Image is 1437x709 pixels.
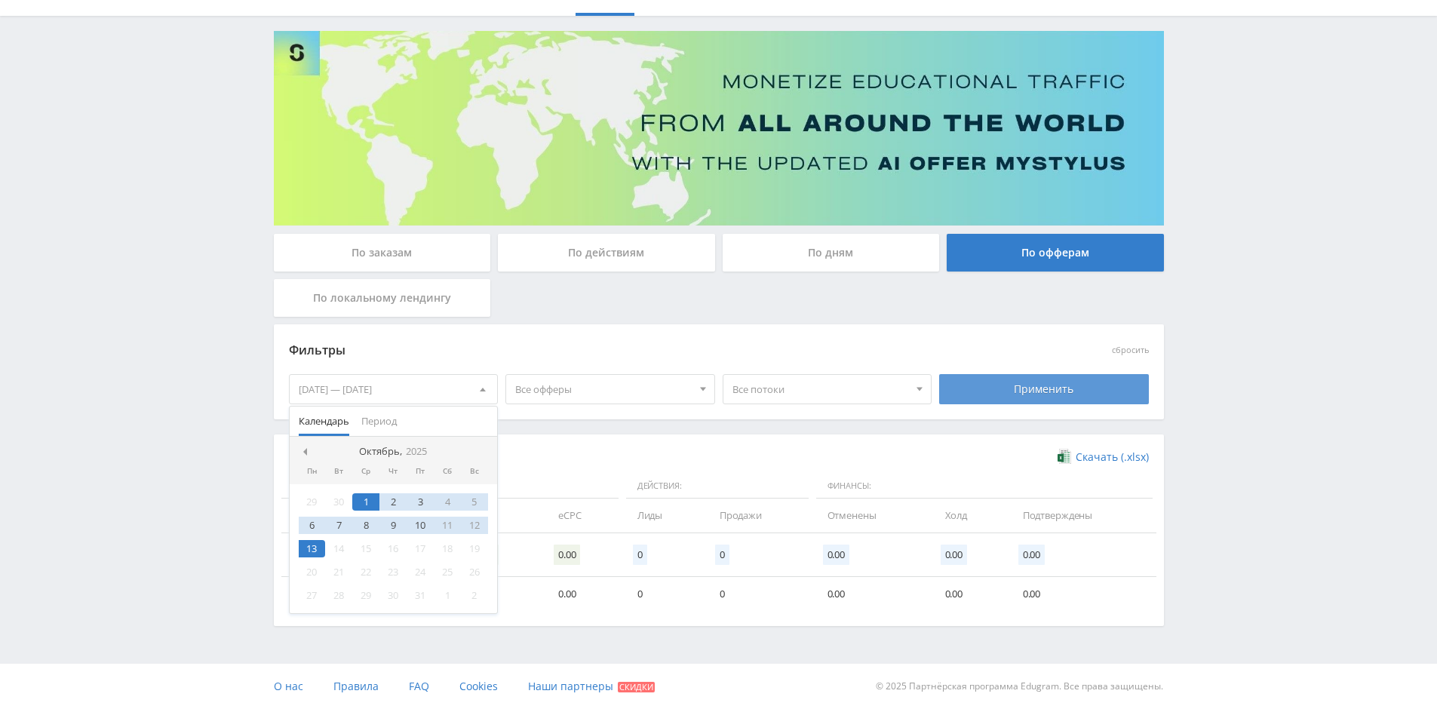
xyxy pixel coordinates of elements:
[299,407,349,436] span: Календарь
[461,467,488,476] div: Вс
[434,540,461,557] div: 18
[407,493,434,511] div: 3
[434,517,461,534] div: 11
[1018,545,1045,565] span: 0.00
[352,517,379,534] div: 8
[355,407,403,436] button: Период
[299,540,326,557] div: 13
[299,587,326,604] div: 27
[453,499,543,533] td: CR
[459,679,498,693] span: Cookies
[930,577,1008,611] td: 0.00
[325,587,352,604] div: 28
[290,375,498,404] div: [DATE] — [DATE]
[705,577,812,611] td: 0
[379,563,407,581] div: 23
[461,517,488,534] div: 12
[823,545,849,565] span: 0.00
[325,563,352,581] div: 21
[434,563,461,581] div: 25
[726,664,1163,709] div: © 2025 Партнёрская программа Edugram. Все права защищены.
[299,563,326,581] div: 20
[409,664,429,709] a: FAQ
[274,279,491,317] div: По локальному лендингу
[379,540,407,557] div: 16
[352,467,379,476] div: Ср
[325,540,352,557] div: 14
[352,540,379,557] div: 15
[379,517,407,534] div: 9
[333,664,379,709] a: Правила
[1058,449,1070,464] img: xlsx
[274,679,303,693] span: О нас
[622,499,705,533] td: Лиды
[325,517,352,534] div: 7
[528,679,613,693] span: Наши партнеры
[407,467,434,476] div: Пт
[281,577,367,611] td: Кэмп
[352,587,379,604] div: 29
[407,517,434,534] div: 10
[407,587,434,604] div: 31
[293,407,355,436] button: Календарь
[299,467,326,476] div: Пн
[407,540,434,557] div: 17
[543,499,622,533] td: eCPC
[461,493,488,511] div: 5
[1008,577,1156,611] td: 0.00
[325,467,352,476] div: Вт
[274,234,491,272] div: По заказам
[461,540,488,557] div: 19
[407,563,434,581] div: 24
[274,664,303,709] a: О нас
[515,375,692,404] span: Все офферы
[281,499,367,533] td: Дата
[299,517,326,534] div: 6
[434,587,461,604] div: 1
[812,499,930,533] td: Отменены
[461,563,488,581] div: 26
[299,493,326,511] div: 29
[816,474,1153,499] span: Финансы:
[379,587,407,604] div: 30
[622,577,705,611] td: 0
[353,446,433,458] div: Октябрь,
[461,587,488,604] div: 2
[715,545,729,565] span: 0
[723,234,940,272] div: По дням
[941,545,967,565] span: 0.00
[281,474,619,499] span: Данные:
[409,679,429,693] span: FAQ
[453,577,543,611] td: 0.00%
[812,577,930,611] td: 0.00
[274,31,1164,226] img: Banner
[543,577,622,611] td: 0.00
[333,679,379,693] span: Правила
[1112,345,1149,355] button: сбросить
[352,493,379,511] div: 1
[352,563,379,581] div: 22
[379,493,407,511] div: 2
[406,446,427,457] i: 2025
[325,493,352,511] div: 30
[618,682,655,692] span: Скидки
[705,499,812,533] td: Продажи
[732,375,909,404] span: Все потоки
[379,467,407,476] div: Чт
[361,407,397,436] span: Период
[434,493,461,511] div: 4
[947,234,1164,272] div: По офферам
[1076,451,1149,463] span: Скачать (.xlsx)
[633,545,647,565] span: 0
[528,664,655,709] a: Наши партнеры Скидки
[554,545,580,565] span: 0.00
[434,467,461,476] div: Сб
[930,499,1008,533] td: Холд
[939,374,1149,404] div: Применить
[459,664,498,709] a: Cookies
[498,234,715,272] div: По действиям
[281,533,367,577] td: Итого:
[1058,450,1148,465] a: Скачать (.xlsx)
[626,474,809,499] span: Действия:
[289,339,932,362] div: Фильтры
